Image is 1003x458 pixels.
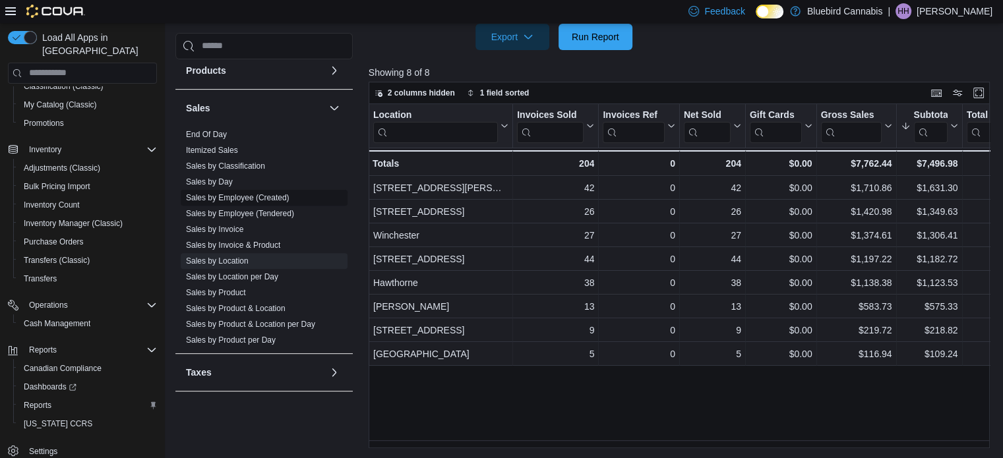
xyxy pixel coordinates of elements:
button: Reports [3,341,162,359]
span: Inventory Manager (Classic) [24,218,123,229]
a: Dashboards [18,379,82,395]
div: 0 [603,322,675,338]
button: 1 field sorted [462,85,535,101]
div: $0.00 [750,204,812,219]
h3: Sales [186,101,210,115]
span: Reports [29,345,57,355]
button: Transfers [13,270,162,288]
div: 0 [603,180,675,196]
h3: Taxes [186,366,212,379]
div: 0 [603,227,675,243]
button: [US_STATE] CCRS [13,415,162,433]
div: $1,123.53 [900,275,957,291]
a: Adjustments (Classic) [18,160,106,176]
div: $0.00 [750,299,812,314]
span: Classification (Classic) [18,78,157,94]
span: Itemized Sales [186,145,238,156]
h3: Products [186,64,226,77]
div: $7,762.44 [820,156,892,171]
div: Gift Cards [750,109,802,121]
div: 26 [517,204,594,219]
a: Reports [18,397,57,413]
span: 2 columns hidden [388,88,455,98]
div: 38 [684,275,741,291]
div: Totals [373,156,508,171]
span: Cash Management [18,316,157,331]
div: 5 [517,346,594,362]
a: Promotions [18,115,69,131]
span: Washington CCRS [18,416,157,432]
button: Reports [13,396,162,415]
a: My Catalog (Classic) [18,97,102,113]
div: $1,182.72 [900,251,957,267]
button: Gross Sales [820,109,892,142]
button: Canadian Compliance [13,359,162,378]
div: 9 [684,322,741,338]
div: Gift Card Sales [750,109,802,142]
div: Hawthorne [373,275,508,291]
span: Transfers (Classic) [24,255,90,266]
span: Reports [24,342,157,358]
div: Gross Sales [820,109,881,142]
a: Canadian Compliance [18,360,107,376]
a: Sales by Product per Day [186,335,276,345]
a: Inventory Count [18,197,85,213]
button: Operations [3,296,162,314]
div: 42 [517,180,594,196]
span: Transfers (Classic) [18,252,157,268]
button: Bulk Pricing Import [13,177,162,196]
img: Cova [26,5,85,18]
div: $0.00 [750,156,812,171]
div: $1,138.38 [820,275,892,291]
button: Products [186,64,324,77]
span: My Catalog (Classic) [18,97,157,113]
button: Net Sold [684,109,741,142]
div: [STREET_ADDRESS] [373,322,508,338]
a: Sales by Day [186,177,233,186]
a: Bulk Pricing Import [18,179,96,194]
button: Classification (Classic) [13,77,162,96]
span: Run Report [572,30,619,43]
div: $116.94 [820,346,892,362]
div: Winchester [373,227,508,243]
button: Display options [950,85,965,101]
span: Operations [24,297,157,313]
a: Transfers (Classic) [18,252,95,268]
a: Sales by Location [186,256,249,266]
a: End Of Day [186,130,227,139]
div: 26 [684,204,741,219]
span: My Catalog (Classic) [24,100,97,110]
button: Adjustments (Classic) [13,159,162,177]
span: Inventory Count [18,197,157,213]
div: $0.00 [750,346,812,362]
div: Subtotal [913,109,947,121]
div: Invoices Sold [517,109,584,142]
span: 1 field sorted [480,88,530,98]
div: Location [373,109,498,121]
span: Feedback [704,5,745,18]
div: 13 [517,299,594,314]
div: Invoices Ref [603,109,664,121]
div: $1,631.30 [900,180,957,196]
div: $0.00 [750,275,812,291]
div: Net Sold [684,109,731,121]
span: Inventory Count [24,200,80,210]
button: Sales [186,101,324,115]
div: $0.00 [750,251,812,267]
span: HH [897,3,909,19]
input: Dark Mode [756,5,783,18]
a: Sales by Invoice [186,225,243,234]
p: Showing 8 of 8 [369,66,996,79]
div: $1,374.61 [820,227,892,243]
span: Canadian Compliance [24,363,102,374]
button: Subtotal [900,109,957,142]
button: Run Report [559,24,632,50]
div: $7,496.98 [900,156,957,171]
a: Itemized Sales [186,146,238,155]
button: Taxes [186,366,324,379]
button: Inventory Count [13,196,162,214]
div: Subtotal [913,109,947,142]
span: Promotions [24,118,64,129]
a: Sales by Employee (Created) [186,193,289,202]
button: Reports [24,342,62,358]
